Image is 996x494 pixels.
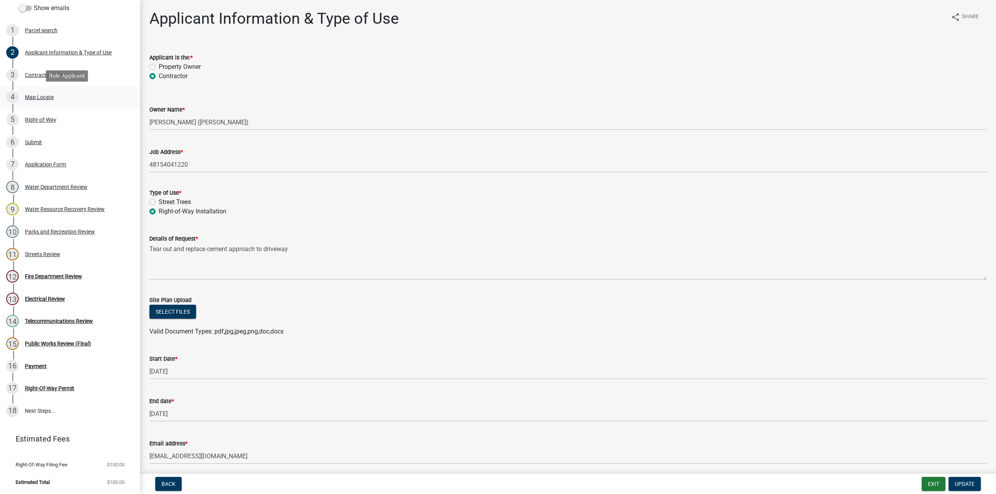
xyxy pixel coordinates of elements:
div: Electrical Review [25,296,65,302]
div: 16 [6,360,19,372]
div: 11 [6,248,19,260]
div: 7 [6,158,19,171]
label: Show emails [19,3,69,13]
span: Update [955,481,975,487]
button: Exit [922,477,945,491]
label: Contractor [159,72,188,81]
button: Back [155,477,182,491]
div: Public Works Review (Final) [25,341,91,346]
div: Right-of-Way [25,117,56,122]
div: Parcel search [25,28,58,33]
label: Type of Use [149,190,181,196]
span: Right-Of-Way Filing Fee [16,462,67,467]
span: $100.00 [107,462,124,467]
div: 8 [6,181,19,193]
button: Update [949,477,981,491]
div: Role: Applicant [46,70,88,82]
label: Owner Name [149,107,185,113]
button: Select files [149,305,196,319]
div: Map Locate [25,94,54,100]
div: 2 [6,46,19,59]
a: Estimated Fees [6,431,128,447]
div: Application Form [25,162,66,167]
span: Estimated Total [16,480,50,485]
div: 5 [6,113,19,126]
h1: Applicant Information & Type of Use [149,9,399,28]
span: $100.00 [107,480,124,485]
div: 14 [6,315,19,327]
label: Applicant is the: [149,55,193,61]
label: Property Owner [159,62,201,72]
div: 10 [6,225,19,238]
i: share [951,12,960,22]
label: Details of Request [149,236,198,242]
div: 9 [6,203,19,215]
div: Applicant Information & Type of Use [25,50,112,55]
div: Telecommunications Review [25,318,93,324]
div: 12 [6,270,19,283]
div: 3 [6,69,19,81]
div: 13 [6,293,19,305]
div: Submit [25,140,42,145]
label: End date [149,399,174,404]
label: Email address [149,441,188,447]
div: 17 [6,382,19,395]
div: 18 [6,405,19,417]
div: Fire Department Review [25,274,82,279]
label: Job Address [149,150,183,155]
label: Site Plan Upload [149,298,191,303]
span: Back [161,481,175,487]
label: Start Date [149,356,177,362]
div: Water Department Review [25,184,88,190]
label: Street Trees [159,197,191,207]
div: Payment [25,363,47,369]
div: Parks and Recreation Review [25,229,95,234]
div: 4 [6,91,19,103]
div: 6 [6,136,19,148]
div: Streets Review [25,251,60,257]
span: Valid Document Types: pdf,jpg,jpeg,png,doc,docx [149,328,284,335]
label: Right-of-Way Installation [159,207,226,216]
div: 15 [6,337,19,350]
div: Water Resource Recovery Review [25,206,105,212]
div: Contractor Information [25,72,81,78]
div: Right-Of-Way Permit [25,386,74,391]
div: 1 [6,24,19,37]
button: shareShare [945,9,985,24]
span: Share [962,12,979,22]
